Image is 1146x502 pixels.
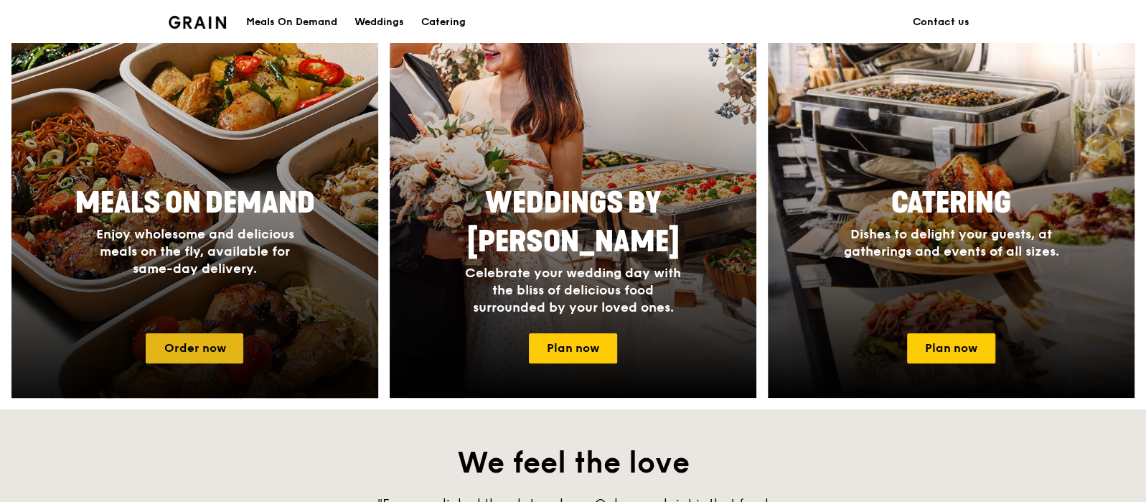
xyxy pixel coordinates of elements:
a: Order now [146,333,243,363]
a: Catering [413,1,474,44]
a: Plan now [529,333,617,363]
span: Celebrate your wedding day with the bliss of delicious food surrounded by your loved ones. [465,265,681,315]
img: Grain [169,16,227,29]
span: Weddings by [PERSON_NAME] [466,186,679,259]
a: Weddings [346,1,413,44]
div: Catering [421,1,466,44]
span: Dishes to delight your guests, at gatherings and events of all sizes. [844,226,1059,259]
span: Catering [891,186,1011,220]
a: Plan now [907,333,995,363]
div: Meals On Demand [246,1,337,44]
a: Contact us [904,1,978,44]
span: Meals On Demand [75,186,314,220]
span: Enjoy wholesome and delicious meals on the fly, available for same-day delivery. [95,226,293,276]
div: Weddings [354,1,404,44]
